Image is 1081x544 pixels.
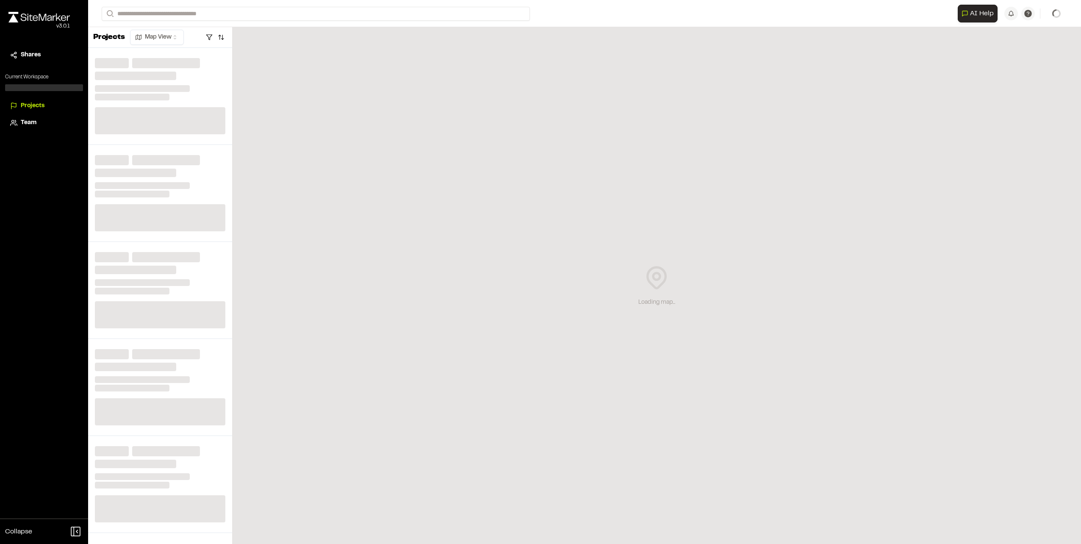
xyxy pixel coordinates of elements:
a: Team [10,118,78,128]
span: Collapse [5,527,32,537]
span: AI Help [970,8,994,19]
div: Loading map... [638,298,675,307]
p: Projects [93,32,125,43]
button: Search [102,7,117,21]
span: Shares [21,50,41,60]
a: Projects [10,101,78,111]
div: Oh geez...please don't... [8,22,70,30]
button: Open AI Assistant [958,5,998,22]
a: Shares [10,50,78,60]
img: rebrand.png [8,12,70,22]
div: Open AI Assistant [958,5,1001,22]
p: Current Workspace [5,73,83,81]
span: Projects [21,101,44,111]
span: Team [21,118,36,128]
